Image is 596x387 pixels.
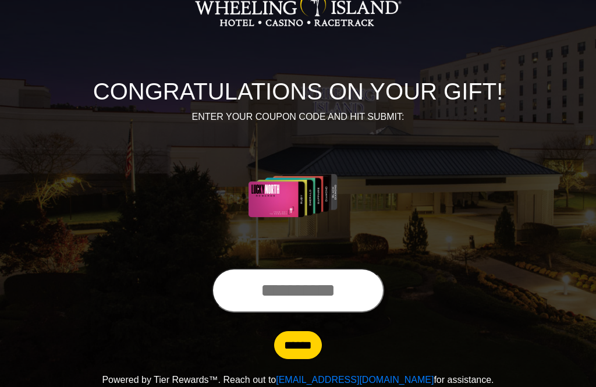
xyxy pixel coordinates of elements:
a: [EMAIL_ADDRESS][DOMAIN_NAME] [276,375,434,385]
img: Center Image [221,138,376,254]
h1: CONGRATULATIONS ON YOUR GIFT! [27,77,569,105]
span: Powered by Tier Rewards™. Reach out to for assistance. [102,375,494,385]
p: ENTER YOUR COUPON CODE AND HIT SUBMIT: [27,110,569,124]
